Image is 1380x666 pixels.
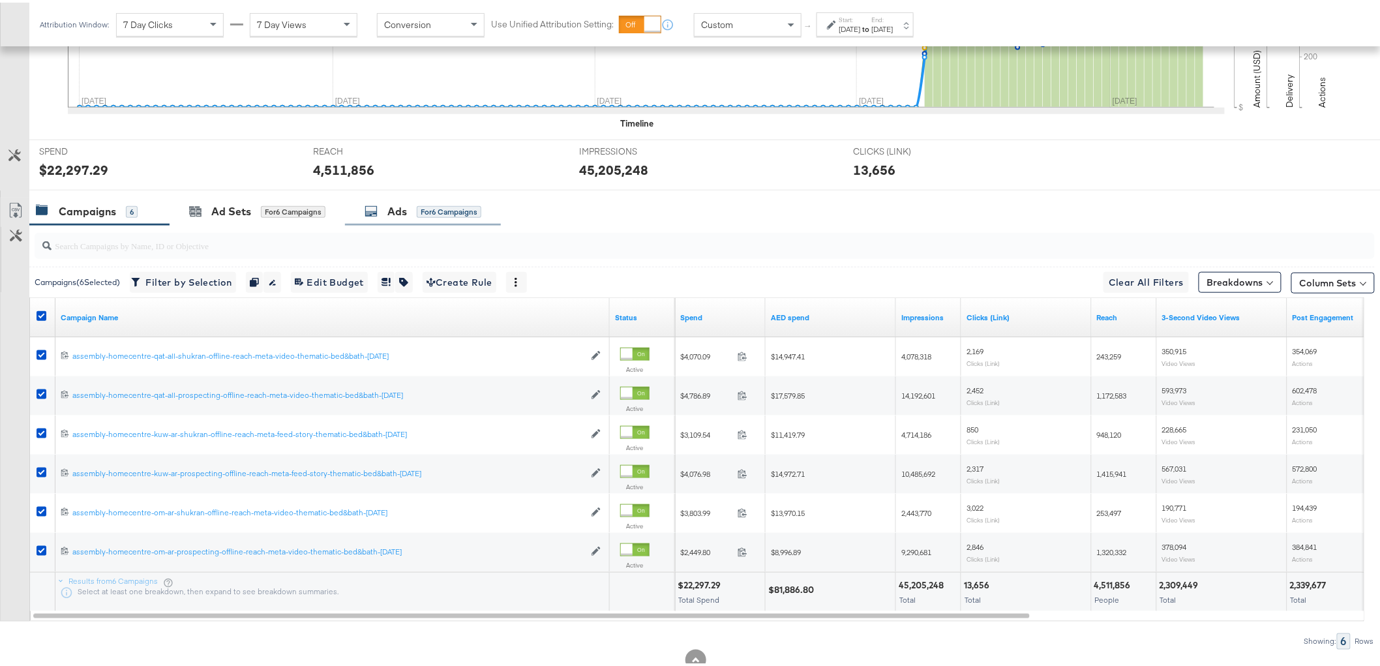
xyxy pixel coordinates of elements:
span: 567,031 [1162,461,1187,471]
text: Delivery [1284,72,1296,105]
span: Custom [701,16,733,28]
label: Use Unified Attribution Setting: [491,16,614,28]
span: $3,803.99 [680,506,732,515]
sub: Actions [1293,396,1313,404]
label: End: [872,13,893,22]
span: 194,439 [1293,500,1317,510]
span: 2,452 [967,383,983,393]
span: CLICKS (LINK) [853,143,951,155]
div: assembly-homecentre-kuw-ar-shukran-offline-reach-meta-feed-story-thematic-bed&bath-[DATE] [72,427,584,437]
div: 45,205,248 [899,577,948,589]
span: SPEND [39,143,137,155]
span: People [1095,592,1120,602]
span: Create Rule [427,272,492,288]
span: 243,259 [1097,349,1122,359]
div: Ad Sets [211,202,251,217]
span: 228,665 [1162,422,1187,432]
span: 9,290,681 [901,545,931,554]
a: 3.6725 [771,310,891,320]
span: IMPRESSIONS [579,143,677,155]
div: 6 [1337,631,1351,647]
span: Filter by Selection [134,272,232,288]
span: $14,947.41 [771,349,805,359]
label: Start: [839,13,861,22]
sub: Video Views [1162,396,1196,404]
sub: Clicks (Link) [967,474,1000,482]
div: $81,886.80 [768,581,818,594]
div: [DATE] [872,22,893,32]
button: Column Sets [1291,270,1375,291]
span: 1,172,583 [1097,388,1127,398]
span: $13,970.15 [771,506,805,515]
span: 7 Day Views [257,16,307,28]
span: Total [1160,592,1177,602]
a: assembly-homecentre-qat-all-prospecting-offline-reach-meta-video-thematic-bed&bath-[DATE] [72,387,584,399]
button: Clear All Filters [1103,269,1189,290]
div: $22,297.29 [39,158,108,177]
span: 572,800 [1293,461,1317,471]
div: assembly-homecentre-qat-all-shukran-offline-reach-meta-video-thematic-bed&bath-[DATE] [72,348,584,359]
span: $4,076.98 [680,466,732,476]
button: Create Rule [423,269,496,290]
text: Actions [1317,74,1328,105]
div: 45,205,248 [579,158,648,177]
div: 13,656 [964,577,993,589]
div: Campaigns ( 6 Selected) [35,274,120,286]
div: 13,656 [853,158,895,177]
label: Active [620,363,650,371]
a: Your campaign name. [61,310,605,320]
a: The number of times your ad was served. On mobile apps an ad is counted as served the first time ... [901,310,956,320]
label: Active [620,558,650,567]
a: The total amount spent to date. [680,310,760,320]
a: assembly-homecentre-om-ar-prospecting-offline-reach-meta-video-thematic-bed&bath-[DATE] [72,544,584,555]
span: Conversion [384,16,431,28]
div: assembly-homecentre-kuw-ar-prospecting-offline-reach-meta-feed-story-thematic-bed&bath-[DATE] [72,466,584,476]
span: 231,050 [1293,422,1317,432]
div: Timeline [620,115,653,127]
span: 2,317 [967,461,983,471]
span: Total [899,592,916,602]
span: 10,485,692 [901,466,935,476]
div: 6 [126,204,138,215]
span: ↑ [803,22,815,27]
sub: Actions [1293,435,1313,443]
span: 14,192,601 [901,388,935,398]
span: Total [965,592,981,602]
div: 2,339,677 [1290,577,1330,589]
label: Active [620,441,650,449]
sub: Clicks (Link) [967,357,1000,365]
span: $11,419.79 [771,427,805,437]
sub: Video Views [1162,435,1196,443]
sub: Clicks (Link) [967,396,1000,404]
span: 602,478 [1293,383,1317,393]
label: Active [620,402,650,410]
span: 2,443,770 [901,506,931,515]
sub: Video Views [1162,513,1196,521]
span: Total [1291,592,1307,602]
span: 2,169 [967,344,983,354]
span: $3,109.54 [680,427,732,437]
span: 190,771 [1162,500,1187,510]
span: Clear All Filters [1109,272,1184,288]
sub: Actions [1293,552,1313,560]
span: $8,996.89 [771,545,801,554]
span: 7 Day Clicks [123,16,173,28]
div: 4,511,856 [313,158,374,177]
div: assembly-homecentre-om-ar-prospecting-offline-reach-meta-video-thematic-bed&bath-[DATE] [72,544,584,554]
div: Ads [387,202,407,217]
sub: Clicks (Link) [967,435,1000,443]
div: Rows [1355,635,1375,644]
span: 378,094 [1162,539,1187,549]
div: 2,309,449 [1160,577,1203,589]
sub: Actions [1293,513,1313,521]
sub: Video Views [1162,357,1196,365]
div: Showing: [1304,635,1337,644]
sub: Video Views [1162,552,1196,560]
span: 1,415,941 [1097,466,1127,476]
span: 2,846 [967,539,983,549]
span: 948,120 [1097,427,1122,437]
span: 850 [967,422,978,432]
a: The number of clicks on links appearing on your ad or Page that direct people to your sites off F... [967,310,1087,320]
div: [DATE] [839,22,861,32]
